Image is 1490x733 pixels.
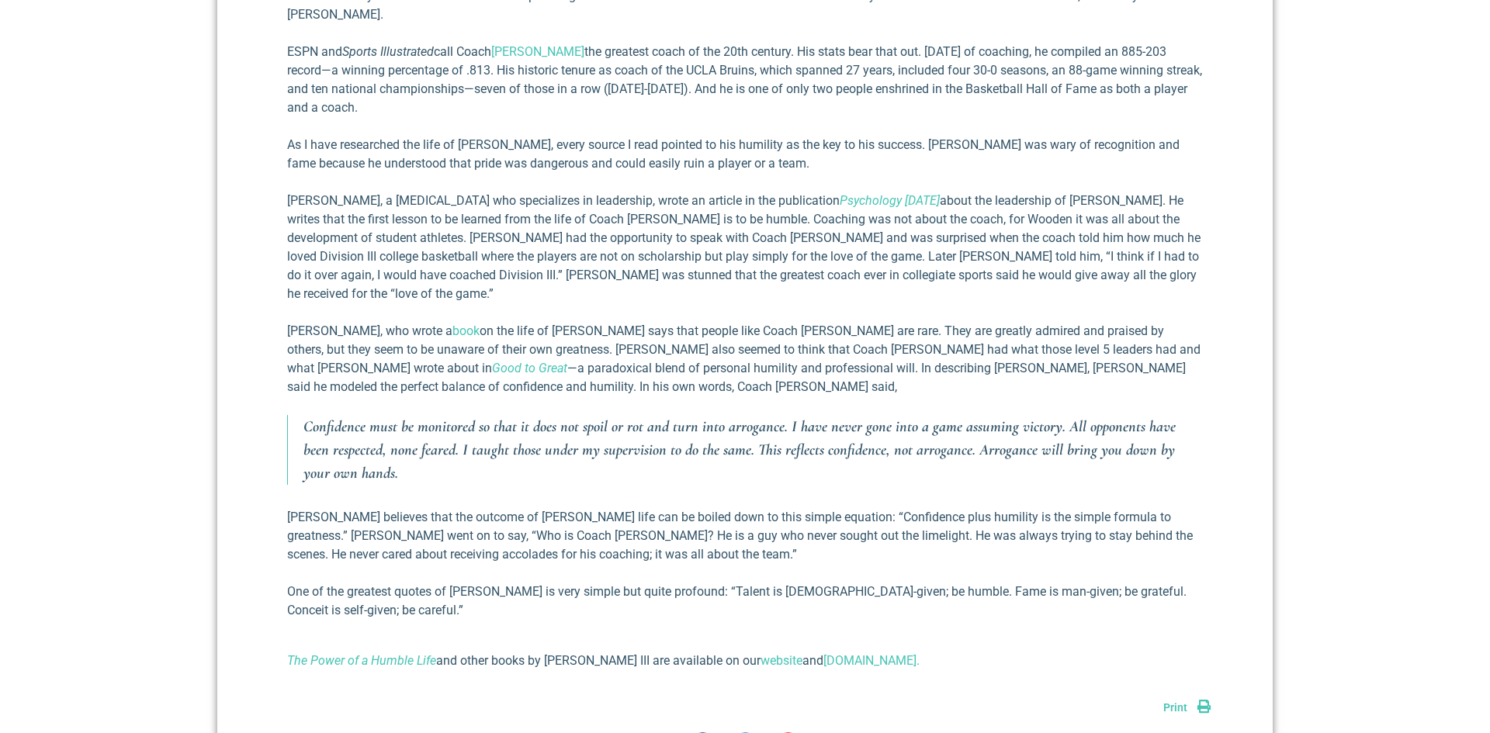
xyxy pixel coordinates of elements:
a: [DOMAIN_NAME]. [823,653,920,668]
a: Psychology [DATE] [840,193,940,208]
em: Sports Illustrated [342,44,434,59]
p: [PERSON_NAME], who wrote a on the life of [PERSON_NAME] says that people like Coach [PERSON_NAME]... [287,322,1203,396]
a: Good to Great [492,361,567,375]
a: [PERSON_NAME] [491,44,584,59]
p: Confidence must be monitored so that it does not spoil or rot and turn into arrogance. I have nev... [303,415,1203,485]
span: Print [1163,701,1187,714]
a: book [452,323,480,338]
p: ESPN and call Coach the greatest coach of the 20th century. His stats bear that out. [DATE] of co... [287,43,1203,117]
p: One of the greatest quotes of [PERSON_NAME] is very simple but quite profound: “Talent is [DEMOGR... [287,583,1203,620]
p: [PERSON_NAME] believes that the outcome of [PERSON_NAME] life can be boiled down to this simple e... [287,508,1203,564]
p: As I have researched the life of [PERSON_NAME], every source I read pointed to his humility as th... [287,136,1203,173]
p: and other books by [PERSON_NAME] III are available on our and [287,652,1203,670]
a: Print [1163,701,1211,714]
p: [PERSON_NAME], a [MEDICAL_DATA] who specializes in leadership, wrote an article in the publicatio... [287,192,1203,303]
a: The Power of a Humble Life [287,653,436,668]
a: website [761,653,802,668]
